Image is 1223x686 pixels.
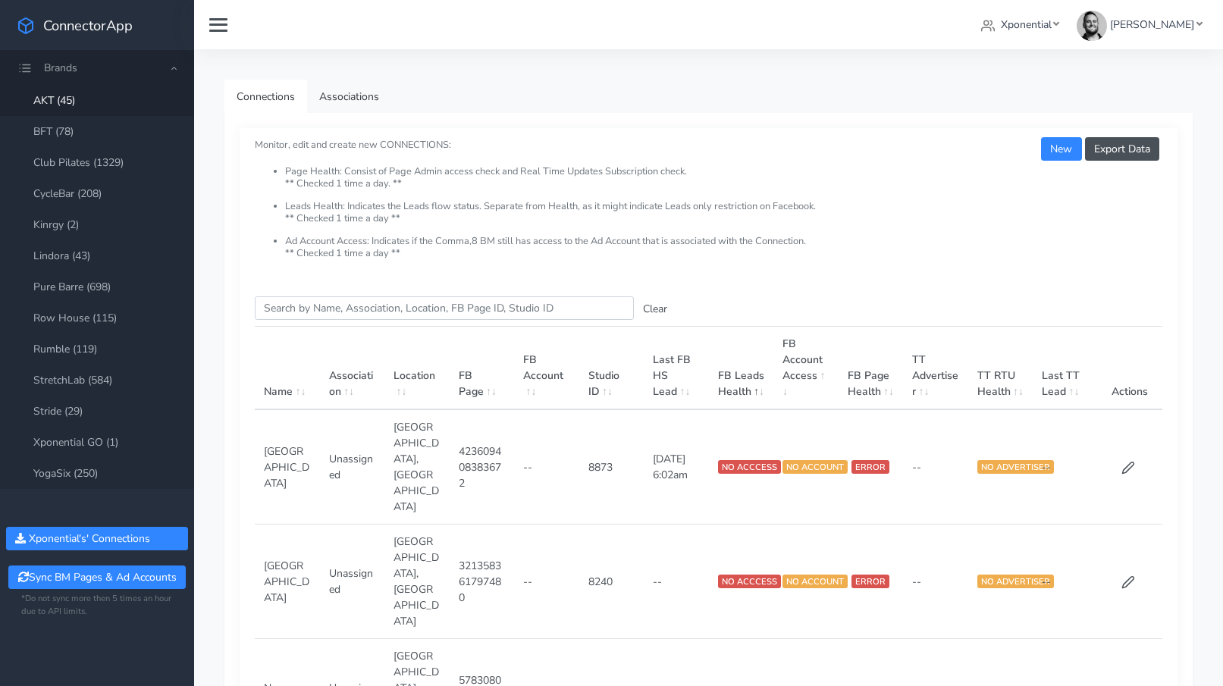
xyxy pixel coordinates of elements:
[644,327,709,410] th: Last FB HS Lead
[255,409,320,525] td: [GEOGRAPHIC_DATA]
[1098,327,1163,410] th: Actions
[977,575,1054,588] span: NO ADVERTISER
[903,327,968,410] th: TT Advertiser
[21,593,173,619] small: *Do not sync more then 5 times an hour due to API limits.
[1041,137,1081,161] button: New
[1033,525,1098,639] td: --
[773,327,839,410] th: FB Account Access
[839,327,904,410] th: FB Page Health
[450,409,515,525] td: 423609408383672
[782,575,848,588] span: NO ACCOUNT
[1085,137,1159,161] button: Export Data
[851,460,889,474] span: ERROR
[384,327,450,410] th: Location
[255,126,1162,259] small: Monitor, edit and create new CONNECTIONS:
[1001,17,1052,32] span: Xponential
[384,525,450,639] td: [GEOGRAPHIC_DATA],[GEOGRAPHIC_DATA]
[782,460,848,474] span: NO ACCOUNT
[644,525,709,639] td: --
[975,11,1065,39] a: Xponential
[450,525,515,639] td: 321358361797480
[1110,17,1194,32] span: [PERSON_NAME]
[224,80,307,114] a: Connections
[384,409,450,525] td: [GEOGRAPHIC_DATA],[GEOGRAPHIC_DATA]
[255,296,634,320] input: enter text you want to search
[8,565,185,589] button: Sync BM Pages & Ad Accounts
[579,409,644,525] td: 8873
[514,525,579,639] td: --
[851,575,889,588] span: ERROR
[968,327,1033,410] th: TT RTU Health
[977,460,1054,474] span: NO ADVERTISER
[903,525,968,639] td: --
[255,525,320,639] td: [GEOGRAPHIC_DATA]
[514,409,579,525] td: --
[255,327,320,410] th: Name
[634,297,676,321] button: Clear
[450,327,515,410] th: FB Page
[285,236,1162,259] li: Ad Account Access: Indicates if the Comma,8 BM still has access to the Ad Account that is associa...
[285,166,1162,201] li: Page Health: Consist of Page Admin access check and Real Time Updates Subscription check. ** Chec...
[43,16,133,35] span: ConnectorApp
[1033,409,1098,525] td: --
[6,527,188,550] button: Xponential's' Connections
[307,80,391,114] a: Associations
[718,575,781,588] span: NO ACCCESS
[320,409,385,525] td: Unassigned
[320,327,385,410] th: Association
[644,409,709,525] td: [DATE] 6:02am
[514,327,579,410] th: FB Account
[709,327,774,410] th: FB Leads Health
[285,201,1162,236] li: Leads Health: Indicates the Leads flow status. Separate from Health, as it might indicate Leads o...
[718,460,781,474] span: NO ACCCESS
[903,409,968,525] td: --
[44,61,77,75] span: Brands
[1071,11,1208,39] a: [PERSON_NAME]
[320,525,385,639] td: Unassigned
[1033,327,1098,410] th: Last TT Lead
[579,525,644,639] td: 8240
[579,327,644,410] th: Studio ID
[1077,11,1107,41] img: James Carr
